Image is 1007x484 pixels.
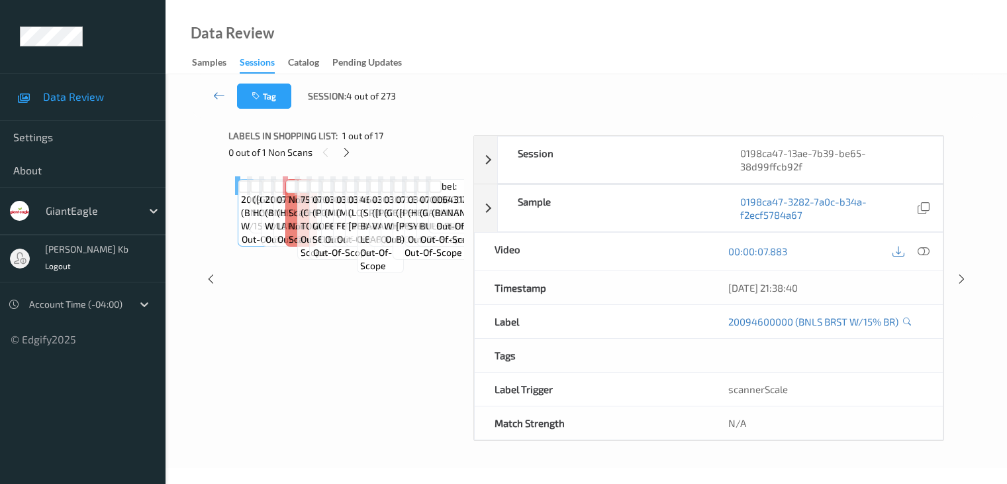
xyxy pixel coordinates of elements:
button: Tag [237,84,291,109]
span: Label: 20094600000 (BNLS BRST W/15% BR) [265,180,324,233]
div: Match Strength [475,406,709,440]
div: Samples [192,56,226,72]
span: Label: 07096900238 (GARLIC 5 BULB SLEE) [420,180,478,233]
span: Label: 03400000312 (HERSHEYS SYRUP CHO) [408,180,465,233]
a: Samples [192,54,240,72]
div: Label Trigger [475,373,709,406]
span: non-scan [289,219,314,246]
a: 0198ca47-3282-7a0c-b34a-f2ecf5784a67 [740,195,915,221]
div: Data Review [191,27,274,40]
span: Label: 02073516166 ([GEOGRAPHIC_DATA] HOME VAN) [253,180,343,219]
div: N/A [708,406,943,440]
span: out-of-scope [360,246,401,272]
span: Label: 03003493757 ([PERSON_NAME] VALUE P) [372,180,446,233]
span: 1 out of 17 [342,129,383,143]
span: out-of-scope [265,233,323,246]
div: Video [475,233,709,271]
div: Session0198ca47-13ae-7b39-be65-38d99ffcb92f [474,136,943,184]
span: Label: 03003493040 (GE HEAVY WHIPPING ) [384,180,444,233]
span: 4 out of 273 [346,90,396,103]
span: out-of-scope [313,246,371,259]
span: Labels in shopping list: [228,129,338,143]
a: Pending Updates [332,54,415,72]
a: Catalog [288,54,332,72]
div: Tags [475,339,709,372]
a: Sessions [240,54,288,74]
div: [DATE] 21:38:40 [728,281,923,294]
span: out-of-scope [242,233,299,246]
span: Label: 07040400473 (POMP GOURMET SELEC) [312,180,371,246]
span: out-of-scope [337,233,395,246]
div: Sample0198ca47-3282-7a0c-b34a-f2ecf5784a67 [474,184,943,232]
div: Sessions [240,56,275,74]
a: 20094600000 (BNLS BRST W/15% BR) [728,315,898,328]
div: Label [475,305,709,338]
span: Label: 4642 (SPINACH BABY LEAF ) [360,180,401,246]
div: scannerScale [708,373,943,406]
div: 0 out of 1 Non Scans [228,144,464,160]
span: Label: 75166677155 (CHERUB TOMATOES ) [301,180,354,233]
span: out-of-scope [385,233,443,246]
span: Label: 03450015129 (LOL BUTTER W/ [PERSON_NAME]) [348,180,422,233]
a: 00:00:07.883 [728,245,787,258]
span: out-of-scope [325,233,383,246]
span: out-of-scope [301,233,354,259]
span: out-of-scope [408,233,465,246]
span: out-of-scope [420,233,478,246]
span: out-of-scope [436,219,494,233]
span: Label: Non-Scan [289,180,314,219]
div: Catalog [288,56,319,72]
div: Sample [498,185,720,231]
span: out-of-scope [277,233,335,246]
span: Label: 03003496143 (MD FETTUCCINE ) [336,180,395,233]
span: Session: [308,90,346,103]
span: out-of-scope [405,246,462,259]
span: Label: 03003496143 (MD FETTUCCINE ) [324,180,383,233]
div: Session [498,137,720,183]
span: Label: 07131900025 ([PERSON_NAME] [PERSON_NAME] B) [396,180,470,246]
span: Label: 20094600000 (BNLS BRST W/15% BR) [241,180,300,233]
div: 0198ca47-13ae-7b39-be65-38d99ffcb92f [720,137,943,183]
div: Pending Updates [332,56,402,72]
div: Timestamp [475,271,709,304]
span: Label: 07743855509 (HILL 18PK LARGE EG) [277,180,335,233]
span: Label: 0064312604011 (BANANAS ) [432,180,498,219]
